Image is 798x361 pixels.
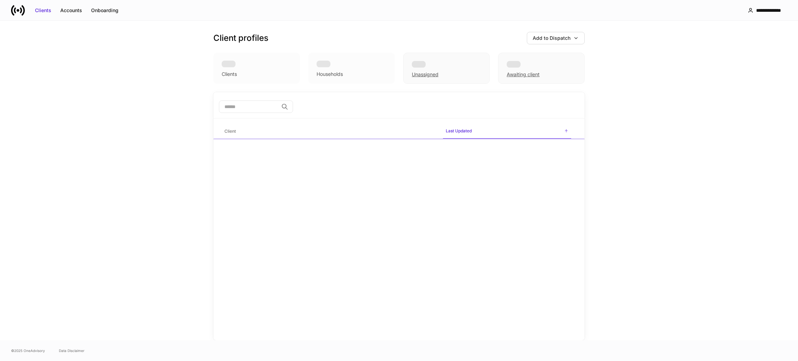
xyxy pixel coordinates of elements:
span: Last Updated [443,124,571,139]
h6: Last Updated [446,127,472,134]
div: Add to Dispatch [533,35,570,42]
div: Onboarding [91,7,118,14]
div: Unassigned [403,53,490,84]
div: Households [317,71,343,78]
div: Clients [222,71,237,78]
button: Clients [30,5,56,16]
h6: Client [224,128,236,134]
div: Awaiting client [498,53,585,84]
div: Awaiting client [507,71,540,78]
h3: Client profiles [213,33,268,44]
div: Accounts [60,7,82,14]
span: © 2025 OneAdvisory [11,348,45,353]
div: Clients [35,7,51,14]
a: Data Disclaimer [59,348,85,353]
div: Unassigned [412,71,438,78]
button: Add to Dispatch [527,32,585,44]
span: Client [222,124,437,139]
button: Accounts [56,5,87,16]
button: Onboarding [87,5,123,16]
